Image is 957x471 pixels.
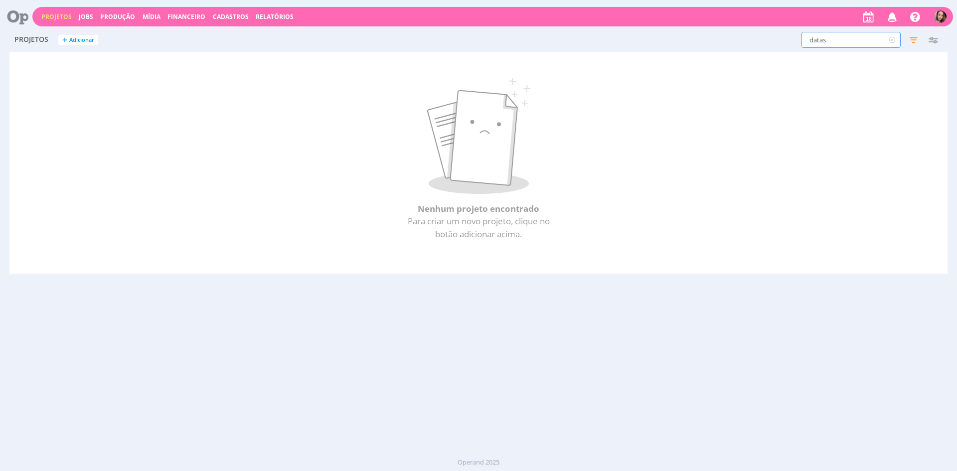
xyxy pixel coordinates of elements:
a: Jobs [79,12,93,21]
button: T [934,8,947,25]
img: Sem resultados [427,78,530,194]
a: Mídia [143,12,160,21]
img: T [934,10,947,23]
button: Projetos [38,13,75,21]
a: Relatórios [256,12,294,21]
span: Adicionar [69,37,94,43]
span: Projetos [14,35,48,44]
a: Projetos [41,12,72,21]
span: Cadastros [213,12,249,21]
span: + [62,35,67,45]
button: Cadastros [210,13,252,21]
button: Financeiro [164,13,208,21]
button: Produção [97,13,138,21]
button: Jobs [76,13,96,21]
a: Financeiro [167,12,205,21]
input: Busca [801,32,901,48]
p: Para criar um novo projeto, clique no botão adicionar acima. [35,215,923,240]
div: Nenhum projeto encontrado [31,74,927,253]
button: +Adicionar [58,35,98,45]
button: Mídia [140,13,163,21]
a: Produção [100,12,135,21]
button: Relatórios [253,13,297,21]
